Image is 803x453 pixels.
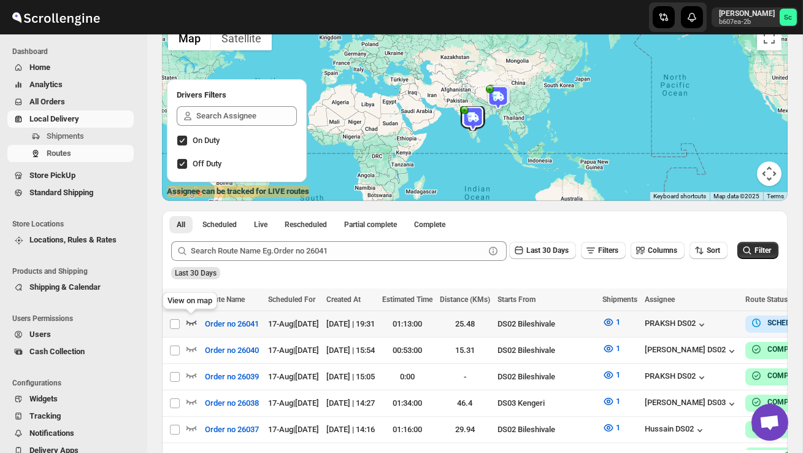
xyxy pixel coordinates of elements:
[498,424,595,436] div: DS02 Bileshivale
[268,319,319,328] span: 17-Aug | [DATE]
[196,106,297,126] input: Search Assignee
[198,420,266,439] button: Order no 26037
[645,295,675,304] span: Assignee
[382,318,432,330] div: 01:13:00
[12,47,139,56] span: Dashboard
[205,397,259,409] span: Order no 26038
[440,397,490,409] div: 46.4
[29,114,79,123] span: Local Delivery
[326,371,375,383] div: [DATE] | 15:05
[211,26,272,50] button: Show satellite imagery
[165,185,206,201] img: Google
[7,279,134,296] button: Shipping & Calendar
[191,241,485,261] input: Search Route Name Eg.Order no 26041
[645,424,706,436] button: Hussain DS02
[198,367,266,387] button: Order no 26039
[382,424,432,436] div: 01:16:00
[205,295,245,304] span: Route Name
[7,231,134,249] button: Locations, Rules & Rates
[440,424,490,436] div: 29.94
[755,246,771,255] span: Filter
[719,18,775,26] p: b607ea-2b
[205,371,259,383] span: Order no 26039
[29,63,50,72] span: Home
[7,390,134,408] button: Widgets
[198,314,266,334] button: Order no 26041
[440,295,490,304] span: Distance (KMs)
[382,371,432,383] div: 0:00
[767,193,784,199] a: Terms
[169,216,193,233] button: All routes
[7,408,134,425] button: Tracking
[29,235,117,244] span: Locations, Rules & Rates
[440,318,490,330] div: 25.48
[7,93,134,110] button: All Orders
[268,372,319,381] span: 17-Aug | [DATE]
[645,371,708,384] div: PRAKSH DS02
[29,428,74,438] span: Notifications
[177,220,185,230] span: All
[645,319,708,331] button: PRAKSH DS02
[198,393,266,413] button: Order no 26038
[780,9,797,26] span: Sanjay chetri
[193,159,221,168] span: Off Duty
[326,318,375,330] div: [DATE] | 19:31
[751,404,788,441] a: Open chat
[326,397,375,409] div: [DATE] | 14:27
[595,418,628,438] button: 1
[12,219,139,229] span: Store Locations
[616,423,620,432] span: 1
[177,89,297,101] h2: Drivers Filters
[595,365,628,385] button: 1
[645,345,738,357] button: [PERSON_NAME] DS02
[713,193,759,199] span: Map data ©2025
[498,371,595,383] div: DS02 Bileshivale
[7,128,134,145] button: Shipments
[205,424,259,436] span: Order no 26037
[719,9,775,18] p: [PERSON_NAME]
[29,171,75,180] span: Store PickUp
[498,397,595,409] div: DS03 Kengeri
[737,242,778,259] button: Filter
[10,2,102,33] img: ScrollEngine
[12,314,139,323] span: Users Permissions
[616,397,620,406] span: 1
[595,312,628,332] button: 1
[745,295,788,304] span: Route Status
[616,344,620,353] span: 1
[29,188,93,197] span: Standard Shipping
[414,220,445,230] span: Complete
[268,398,319,408] span: 17-Aug | [DATE]
[631,242,685,259] button: Columns
[47,131,84,141] span: Shipments
[168,26,211,50] button: Show street map
[167,185,309,198] label: Assignee can be tracked for LIVE routes
[498,295,536,304] span: Starts From
[7,425,134,442] button: Notifications
[7,76,134,93] button: Analytics
[268,346,319,355] span: 17-Aug | [DATE]
[326,295,361,304] span: Created At
[202,220,237,230] span: Scheduled
[690,242,728,259] button: Sort
[7,59,134,76] button: Home
[205,344,259,357] span: Order no 26040
[440,344,490,357] div: 15.31
[645,398,738,410] div: [PERSON_NAME] DS03
[326,424,375,436] div: [DATE] | 14:16
[344,220,397,230] span: Partial complete
[254,220,267,230] span: Live
[29,97,65,106] span: All Orders
[707,246,720,255] span: Sort
[757,161,782,186] button: Map camera controls
[29,411,61,420] span: Tracking
[175,269,217,277] span: Last 30 Days
[602,295,637,304] span: Shipments
[165,185,206,201] a: Open this area in Google Maps (opens a new window)
[598,246,618,255] span: Filters
[326,344,375,357] div: [DATE] | 15:54
[7,343,134,360] button: Cash Collection
[509,242,576,259] button: Last 30 Days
